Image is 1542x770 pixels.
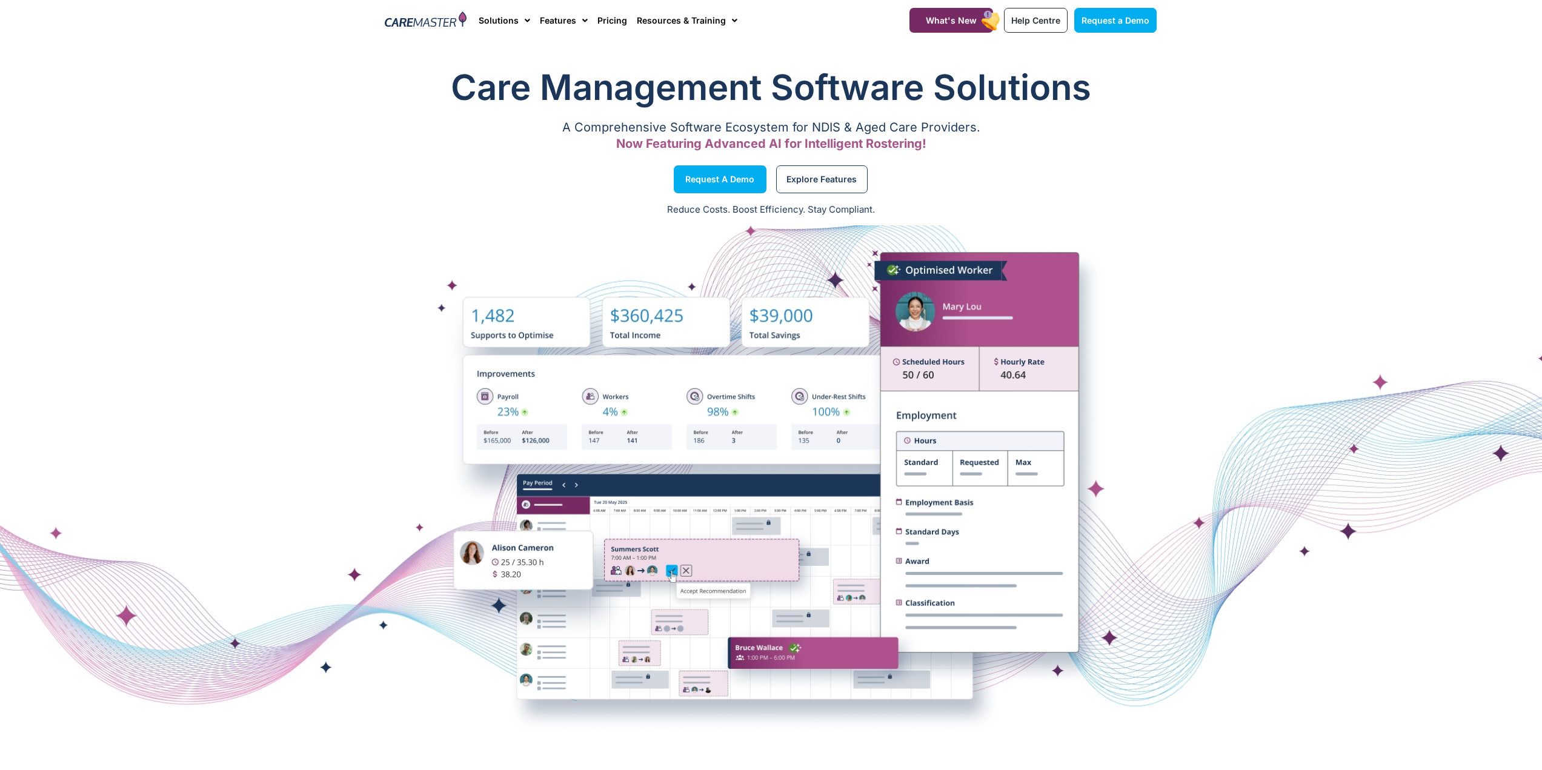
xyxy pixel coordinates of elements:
[385,63,1157,111] h1: Care Management Software Solutions
[385,12,467,30] img: CareMaster Logo
[786,176,857,182] span: Explore Features
[1074,8,1157,33] a: Request a Demo
[616,136,926,151] span: Now Featuring Advanced AI for Intelligent Rostering!
[1004,8,1068,33] a: Help Centre
[909,8,993,33] a: What's New
[1011,15,1060,25] span: Help Centre
[7,203,1535,217] p: Reduce Costs. Boost Efficiency. Stay Compliant.
[674,165,766,193] a: Request a Demo
[685,176,754,182] span: Request a Demo
[385,124,1157,131] p: A Comprehensive Software Ecosystem for NDIS & Aged Care Providers.
[1082,15,1149,25] span: Request a Demo
[926,15,977,25] span: What's New
[776,165,868,193] a: Explore Features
